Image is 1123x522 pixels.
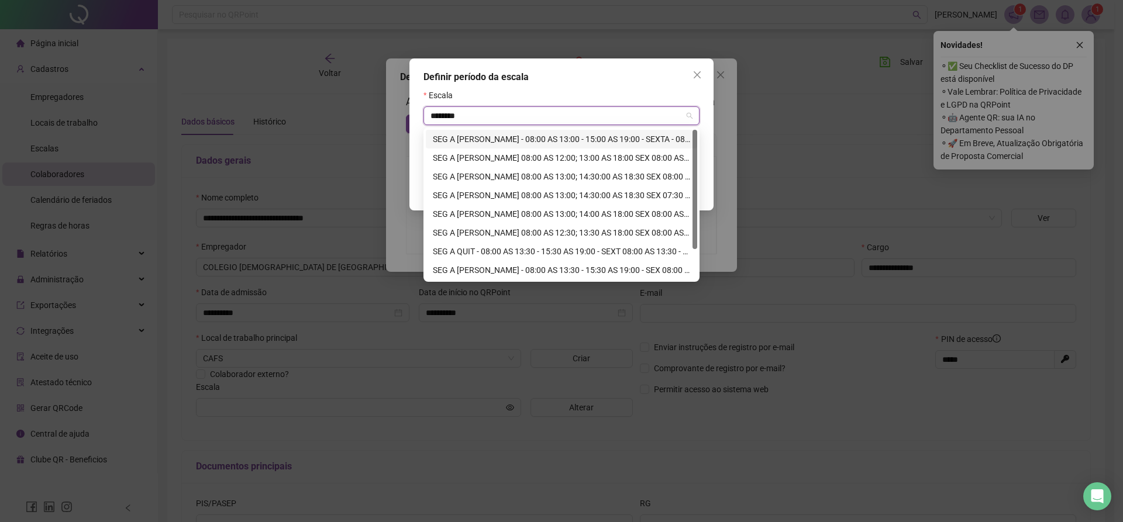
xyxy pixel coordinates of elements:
div: SEG A [PERSON_NAME] - 08:00 AS 13:30 - 15:30 AS 19:00 - SEX 08:00 AS 13:30 - 15:30 AS 18:00 [433,264,690,276]
div: Definir período da escala [423,70,700,84]
div: SEG A [PERSON_NAME] - 08:00 AS 13:00 - 15:00 AS 19:00 - SEXTA - 08:00 AS 13:00 - 15:00 AS 18:00 [433,133,690,146]
div: SEG A [PERSON_NAME] 08:00 AS 13:00; 14:30:00 AS 18:30 SEX 08:00 AS 13:00 14:30 AS 17:30 [433,170,690,183]
button: Close [688,65,707,84]
div: SEG A QUIT - 08:00 AS 13:30 - 15:30 AS 19:00 - SEXT 08:00 AS 13:30 - 15:30 AS 19:00 [433,245,690,258]
div: SEG A [PERSON_NAME] 08:00 AS 13:00; 14:00 AS 18:00 SEX 08:00 AS 13:00 14:00 AS 17:00 [433,208,690,220]
div: SEG A QUINT - 08:00 AS 13:30 - 15:30 AS 19:00 - SEX 08:00 AS 13:30 - 15:30 AS 18:00 [426,261,697,279]
div: Open Intercom Messenger [1083,482,1111,510]
div: SEG A QUINT 08:00 AS 13:00; 14:30:00 AS 18:30 SEX 07:30 AS 13:00 14:00 AS 16:30 [426,186,697,205]
div: SEG A QUINT 08:00 AS 13:00; 14:00 AS 18:00 SEX 08:00 AS 13:00 14:00 AS 17:00 [426,205,697,223]
div: SEG A QUINT 08:00 AS 12:00; 13:00 AS 18:00 SEX 08:00 AS 12:00 13:00 AS 17:00 [426,148,697,167]
div: SEG A QUINT - 08:00 AS 13:00 - 15:00 AS 19:00 - SEXTA - 08:00 AS 13:00 - 15:00 AS 18:00 [426,130,697,148]
div: SEG A [PERSON_NAME] 08:00 AS 12:30; 13:30 AS 18:00 SEX 08:00 AS 12:30; 13:30 AS 17:00 [433,226,690,239]
div: SEG A QUIT - 08:00 AS 13:30 - 15:30 AS 19:00 - SEXT 08:00 AS 13:30 - 15:30 AS 19:00 [426,242,697,261]
span: close [693,70,702,79]
div: SEG A QUINT 08:00 AS 13:00; 14:30:00 AS 18:30 SEX 08:00 AS 13:00 14:30 AS 17:30 [426,167,697,186]
div: SEG A [PERSON_NAME] 08:00 AS 13:00; 14:30:00 AS 18:30 SEX 07:30 AS 13:00 14:00 AS 16:30 [433,189,690,202]
div: SEG A QUINT 08:00 AS 12:30; 13:30 AS 18:00 SEX 08:00 AS 12:30; 13:30 AS 17:00 [426,223,697,242]
label: Escala [423,89,460,102]
div: SEG A [PERSON_NAME] 08:00 AS 12:00; 13:00 AS 18:00 SEX 08:00 AS 12:00 13:00 AS 17:00 [433,151,690,164]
